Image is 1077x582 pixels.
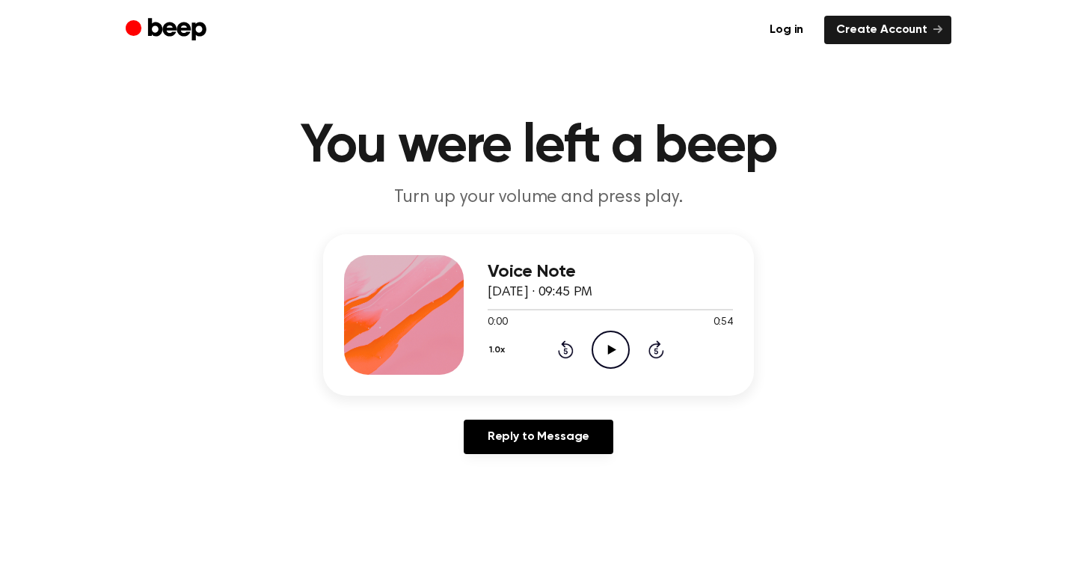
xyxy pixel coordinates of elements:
[464,420,613,454] a: Reply to Message
[824,16,951,44] a: Create Account
[488,262,733,282] h3: Voice Note
[488,286,592,299] span: [DATE] · 09:45 PM
[758,16,815,44] a: Log in
[156,120,921,174] h1: You were left a beep
[488,337,511,363] button: 1.0x
[126,16,210,45] a: Beep
[714,315,733,331] span: 0:54
[251,186,826,210] p: Turn up your volume and press play.
[488,315,507,331] span: 0:00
